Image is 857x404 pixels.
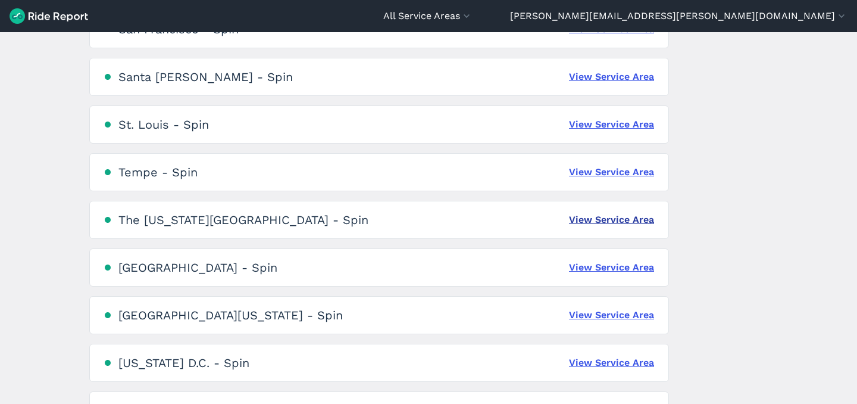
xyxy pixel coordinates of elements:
[118,117,209,132] div: St. Louis - Spin
[569,165,654,179] a: View Service Area
[569,213,654,227] a: View Service Area
[118,213,368,227] div: The [US_STATE][GEOGRAPHIC_DATA] - Spin
[569,260,654,275] a: View Service Area
[569,308,654,322] a: View Service Area
[118,165,198,179] div: Tempe - Spin
[569,70,654,84] a: View Service Area
[569,356,654,370] a: View Service Area
[10,8,88,24] img: Ride Report
[510,9,847,23] button: [PERSON_NAME][EMAIL_ADDRESS][PERSON_NAME][DOMAIN_NAME]
[118,356,249,370] div: [US_STATE] D.C. - Spin
[569,117,654,132] a: View Service Area
[118,308,343,322] div: [GEOGRAPHIC_DATA][US_STATE] - Spin
[383,9,473,23] button: All Service Areas
[118,70,293,84] div: Santa [PERSON_NAME] - Spin
[118,260,277,275] div: [GEOGRAPHIC_DATA] - Spin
